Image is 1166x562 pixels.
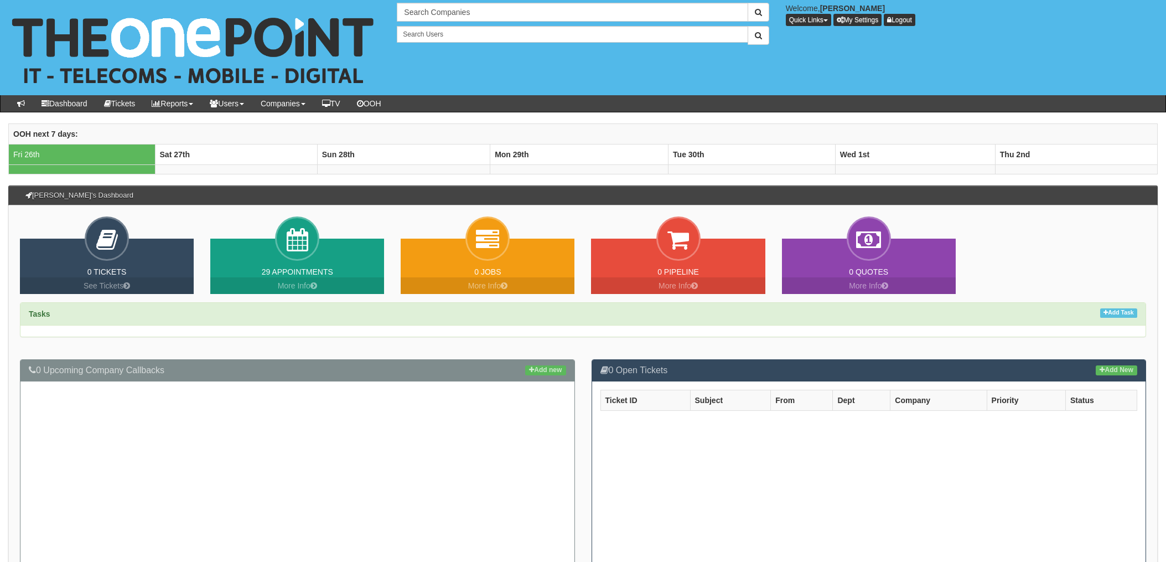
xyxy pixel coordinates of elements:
th: Wed 1st [835,144,995,164]
a: OOH [349,95,390,112]
input: Search Users [397,26,748,43]
a: 0 Pipeline [657,267,699,276]
th: From [771,390,833,410]
a: More Info [782,277,956,294]
a: 0 Quotes [849,267,888,276]
th: Sun 28th [317,144,490,164]
a: Tickets [96,95,144,112]
th: Company [890,390,987,410]
a: 0 Tickets [87,267,127,276]
th: Ticket ID [600,390,690,410]
th: Dept [833,390,890,410]
a: More Info [210,277,384,294]
a: Add New [1096,365,1137,375]
td: Fri 26th [9,144,156,164]
th: Thu 2nd [995,144,1157,164]
strong: Tasks [29,310,50,318]
a: See Tickets [20,277,194,294]
a: Logout [884,14,915,26]
a: More Info [591,277,765,294]
a: 0 Jobs [474,267,501,276]
a: My Settings [833,14,882,26]
a: TV [314,95,349,112]
a: Users [201,95,252,112]
th: Sat 27th [155,144,317,164]
h3: 0 Upcoming Company Callbacks [29,365,566,375]
b: [PERSON_NAME] [820,4,885,13]
a: More Info [401,277,574,294]
a: Add new [525,365,566,375]
h3: [PERSON_NAME]'s Dashboard [20,186,139,205]
button: Quick Links [786,14,831,26]
a: Reports [143,95,201,112]
th: Status [1065,390,1137,410]
a: Companies [252,95,314,112]
th: Priority [987,390,1065,410]
th: Subject [690,390,771,410]
th: OOH next 7 days: [9,123,1158,144]
h3: 0 Open Tickets [600,365,1138,375]
input: Search Companies [397,3,748,22]
th: Tue 30th [668,144,836,164]
a: 29 Appointments [262,267,333,276]
div: Welcome, [778,3,1166,26]
a: Dashboard [33,95,96,112]
th: Mon 29th [490,144,668,164]
a: Add Task [1100,308,1137,318]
